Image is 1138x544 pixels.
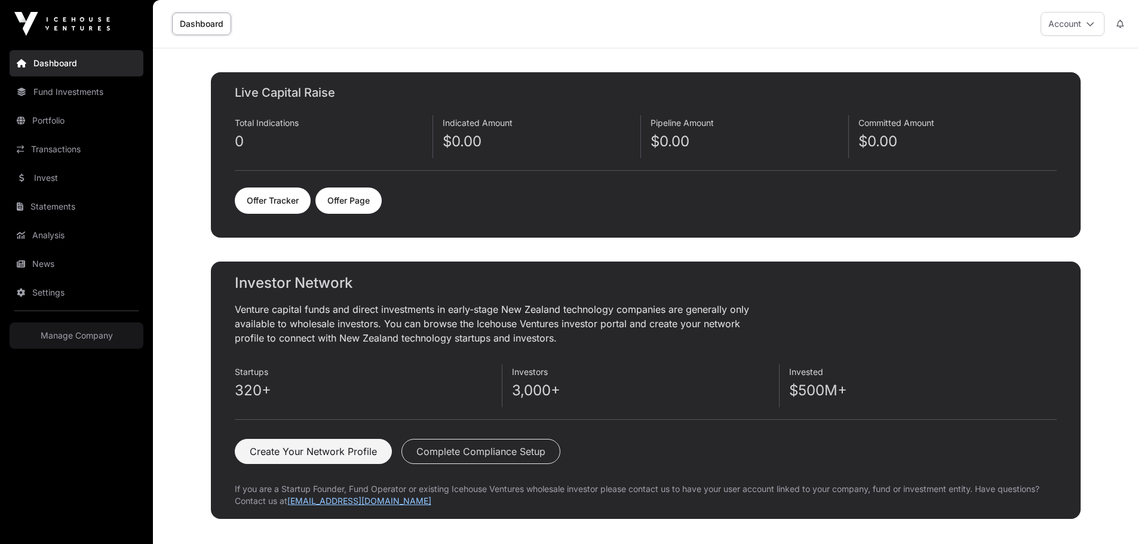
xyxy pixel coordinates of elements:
[10,165,143,191] a: Invest
[1041,12,1105,36] button: Account
[10,222,143,248] a: Analysis
[287,496,431,506] a: [EMAIL_ADDRESS][DOMAIN_NAME]
[512,367,548,377] span: Investors
[443,132,640,151] p: $0.00
[443,118,513,128] span: Indicated Amount
[235,439,392,464] button: Create Your Network Profile
[858,118,934,128] span: Committed Amount
[235,367,268,377] span: Startups
[401,439,560,464] button: Complete Compliance Setup
[172,13,231,35] a: Dashboard
[235,188,311,214] a: Offer Tracker
[235,118,299,128] span: Total Indications
[235,302,770,345] p: Venture capital funds and direct investments in early-stage New Zealand technology companies are ...
[10,50,143,76] a: Dashboard
[10,322,143,349] a: Manage Company
[651,132,848,151] p: $0.00
[315,188,382,214] a: Offer Page
[858,132,1057,151] p: $0.00
[235,273,1057,293] h2: Investor Network
[10,107,143,134] a: Portfolio
[651,118,714,128] span: Pipeline Amount
[10,279,143,306] a: Settings
[512,381,779,400] p: 3,000+
[789,381,1057,400] p: $500M+
[235,132,432,151] p: 0
[235,483,1057,507] p: If you are a Startup Founder, Fund Operator or existing Icehouse Ventures wholesale investor plea...
[789,367,823,377] span: Invested
[14,12,110,36] img: Icehouse Ventures Logo
[10,193,143,220] a: Statements
[10,79,143,105] a: Fund Investments
[1078,487,1138,544] iframe: Chat Widget
[10,251,143,277] a: News
[10,136,143,162] a: Transactions
[235,381,502,400] p: 320+
[235,84,1057,101] h2: Live Capital Raise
